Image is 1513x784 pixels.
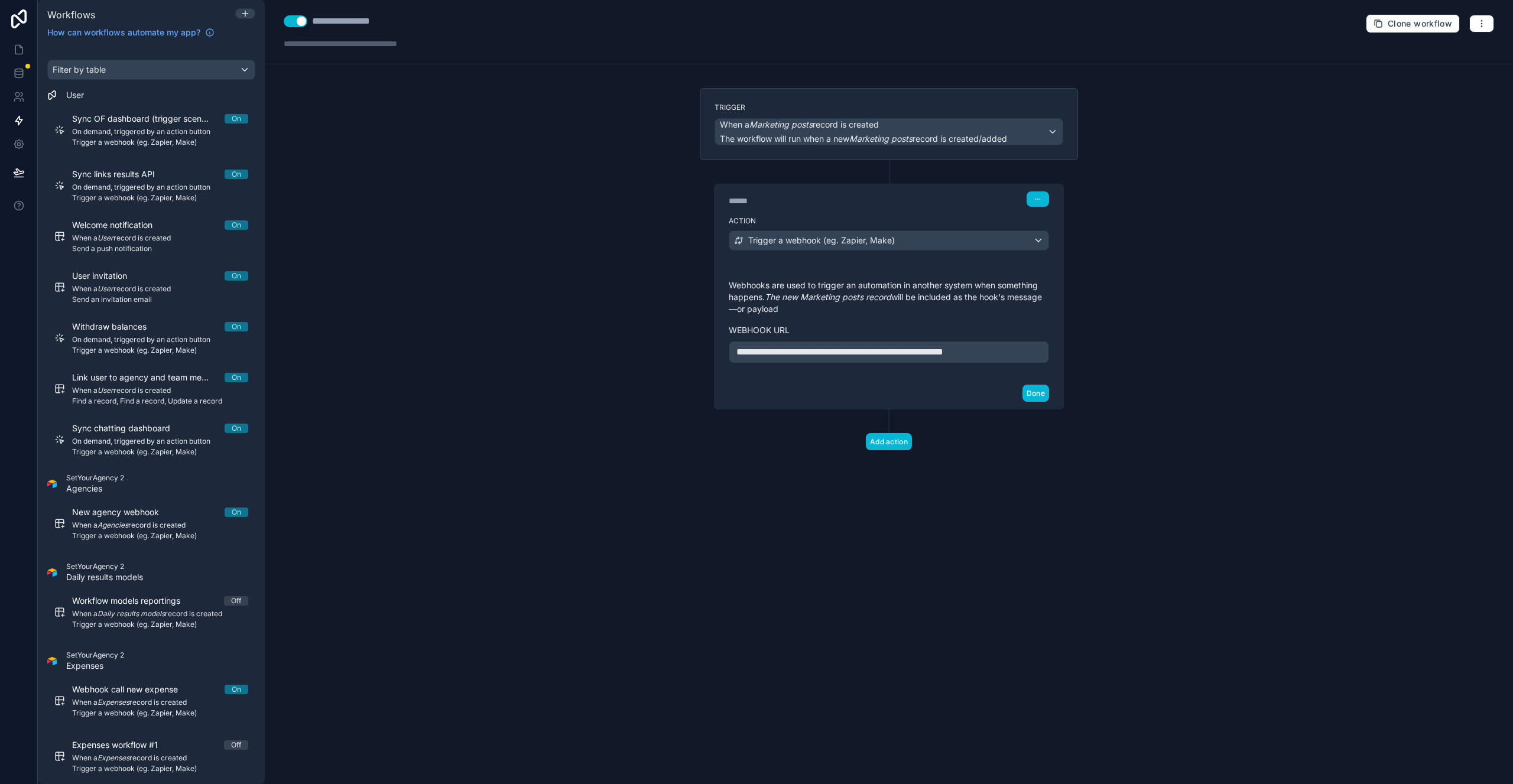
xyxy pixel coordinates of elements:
span: Trigger a webhook (eg. Zapier, Make) [72,708,248,718]
span: Link user to agency and team member [72,372,225,383]
button: Add action [866,433,912,450]
span: Clone workflow [1388,18,1452,29]
span: Trigger a webhook (eg. Zapier, Make) [72,447,248,457]
em: User [98,284,113,293]
span: Sync chatting dashboard [72,422,184,434]
a: Sync OF dashboard (trigger scenario)OnOn demand, triggered by an action buttonTrigger a webhook (... [47,106,255,154]
a: Webhook call new expenseOnWhen aExpensesrecord is createdTrigger a webhook (eg. Zapier, Make) [47,676,255,725]
div: On [232,322,241,331]
a: Workflow models reportingsOffWhen aDaily results modelsrecord is createdTrigger a webhook (eg. Za... [47,588,255,636]
span: Send an invitation email [72,295,248,304]
label: Action [729,216,1049,226]
span: On demand, triggered by an action button [72,335,248,344]
span: SetYourAgency 2 [66,473,124,483]
button: Clone workflow [1366,14,1460,33]
img: Airtable Logo [47,656,57,666]
span: Trigger a webhook (eg. Zapier, Make) [72,620,248,629]
a: Withdraw balancesOnOn demand, triggered by an action buttonTrigger a webhook (eg. Zapier, Make) [47,314,255,362]
span: Trigger a webhook (eg. Zapier, Make) [72,531,248,541]
span: Sync OF dashboard (trigger scenario) [72,113,225,125]
span: On demand, triggered by an action button [72,437,248,446]
span: Workflows [47,9,95,21]
span: How can workflows automate my app? [47,27,200,38]
span: When a record is created [72,284,248,294]
div: On [232,424,241,433]
span: Welcome notification [72,219,167,231]
span: Find a record, Find a record, Update a record [72,396,248,406]
span: Withdraw balances [72,321,161,333]
span: SetYourAgency 2 [66,650,124,660]
button: Done [1022,385,1049,402]
a: Link user to agency and team memberOnWhen aUserrecord is createdFind a record, Find a record, Upd... [47,365,255,413]
em: Expenses [98,698,129,707]
span: Send a push notification [72,244,248,253]
button: Filter by table [47,60,255,80]
span: Expenses workflow #1 [72,739,172,751]
div: On [232,373,241,382]
span: SetYourAgency 2 [66,562,143,571]
img: Airtable Logo [47,568,57,577]
a: Sync chatting dashboardOnOn demand, triggered by an action buttonTrigger a webhook (eg. Zapier, M... [47,415,255,464]
em: Marketing posts [849,134,913,144]
div: Off [231,740,241,750]
span: Trigger a webhook (eg. Zapier, Make) [72,138,248,147]
span: Filter by table [53,64,106,74]
span: User [66,89,84,101]
a: User invitationOnWhen aUserrecord is createdSend an invitation email [47,263,255,311]
a: New agency webhookOnWhen aAgenciesrecord is createdTrigger a webhook (eg. Zapier, Make) [47,499,255,548]
span: Workflow models reportings [72,595,194,607]
span: Trigger a webhook (eg. Zapier, Make) [72,764,248,773]
label: Webhook url [729,324,1049,336]
em: User [98,386,113,395]
span: Expenses [66,660,124,672]
span: When a record is created [72,521,248,530]
span: On demand, triggered by an action button [72,183,248,192]
a: Expenses workflow #1OffWhen aExpensesrecord is createdTrigger a webhook (eg. Zapier, Make) [47,732,255,780]
em: The new Marketing posts record [765,292,891,302]
span: Daily results models [66,571,143,583]
div: On [232,271,241,281]
p: Webhooks are used to trigger an automation in another system when something happens. will be incl... [729,279,1049,315]
span: The workflow will run when a new record is created/added [720,134,1007,144]
span: When a record is created [720,119,879,131]
a: Welcome notificationOnWhen aUserrecord is createdSend a push notification [47,212,255,261]
span: Trigger a webhook (eg. Zapier, Make) [72,346,248,355]
span: User invitation [72,270,141,282]
span: Agencies [66,483,124,495]
a: Sync links results APIOnOn demand, triggered by an action buttonTrigger a webhook (eg. Zapier, Make) [47,161,255,210]
span: When a record is created [72,698,248,707]
em: Marketing posts [749,119,813,129]
label: Trigger [715,103,1063,112]
em: Daily results models [98,609,165,618]
span: When a record is created [72,233,248,243]
em: User [98,233,113,242]
div: On [232,508,241,517]
button: Trigger a webhook (eg. Zapier, Make) [729,230,1049,251]
span: When a record is created [72,753,248,763]
span: On demand, triggered by an action button [72,127,248,136]
div: scrollable content [38,45,265,784]
span: New agency webhook [72,506,173,518]
div: On [232,170,241,179]
a: How can workflows automate my app? [43,27,219,38]
span: Webhook call new expense [72,684,192,695]
div: On [232,220,241,230]
span: Trigger a webhook (eg. Zapier, Make) [72,193,248,203]
em: Expenses [98,753,129,762]
div: Off [231,596,241,606]
span: When a record is created [72,609,248,619]
div: On [232,114,241,123]
span: Sync links results API [72,168,169,180]
button: When aMarketing postsrecord is createdThe workflow will run when a newMarketing postsrecord is cr... [715,118,1063,145]
span: Trigger a webhook (eg. Zapier, Make) [748,235,895,246]
div: On [232,685,241,694]
img: Airtable Logo [47,479,57,489]
em: Agencies [98,521,128,529]
span: When a record is created [72,386,248,395]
